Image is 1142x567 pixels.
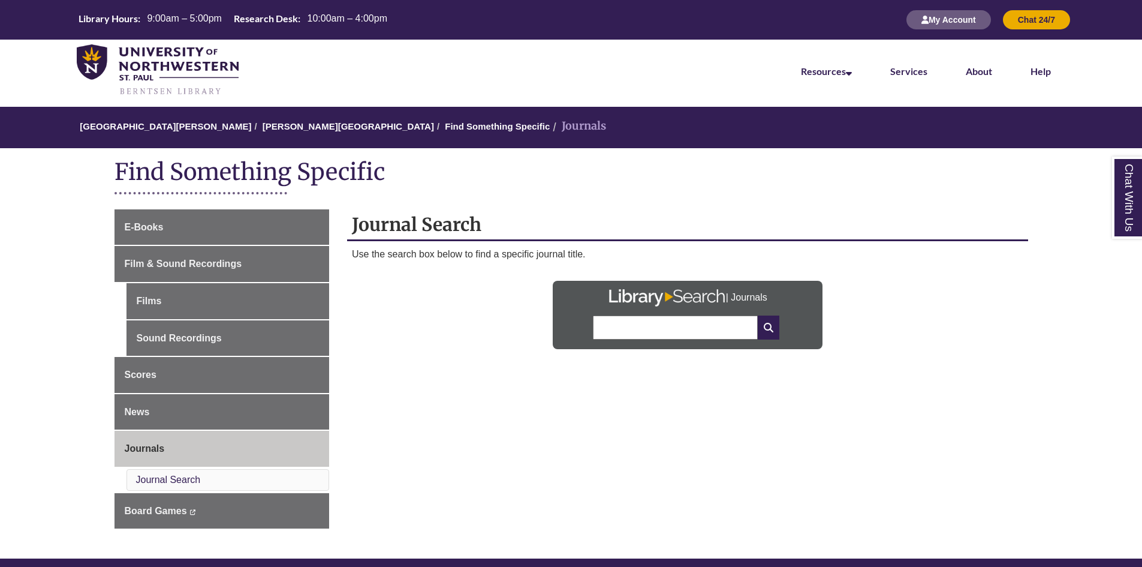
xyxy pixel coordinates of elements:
a: [PERSON_NAME][GEOGRAPHIC_DATA] [263,121,434,131]
a: Chat 24/7 [1003,14,1070,25]
span: News [125,407,150,417]
a: Help [1030,65,1051,77]
span: 10:00am – 4:00pm [308,13,387,23]
table: Hours Today [74,12,392,27]
a: E-Books [114,209,330,245]
a: Resources [801,65,852,77]
a: Journal Search [136,475,201,485]
a: Services [890,65,927,77]
a: Hours Today [74,12,392,28]
a: Scores [114,357,330,393]
a: Find Something Specific [445,121,550,131]
span: Scores [125,370,156,380]
img: UNWSP Library Logo [77,44,239,96]
div: Guide Page Menu [114,209,330,529]
li: Journals [550,118,606,135]
button: Chat 24/7 [1003,10,1070,29]
span: 9:00am – 5:00pm [147,13,222,23]
img: Library Search Logo [608,289,726,307]
span: Board Games [125,506,187,516]
a: [GEOGRAPHIC_DATA][PERSON_NAME] [80,121,251,131]
th: Library Hours: [74,12,142,25]
span: E-Books [125,222,164,232]
button: My Account [906,10,991,29]
h1: Find Something Specific [114,157,1028,189]
a: About [966,65,992,77]
h2: Journal Search [347,209,1028,241]
a: Board Games [114,493,330,529]
a: Films [126,283,330,319]
a: My Account [906,14,991,25]
a: Sound Recordings [126,320,330,356]
a: News [114,394,330,430]
p: | Journals [726,286,767,305]
span: Journals [125,443,165,454]
i: This link opens in a new window [189,509,196,515]
p: Use the search box below to find a specific journal title. [352,247,1023,262]
th: Research Desk: [229,12,302,25]
a: Film & Sound Recordings [114,246,330,282]
a: Journals [114,431,330,467]
span: Film & Sound Recordings [125,259,242,269]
